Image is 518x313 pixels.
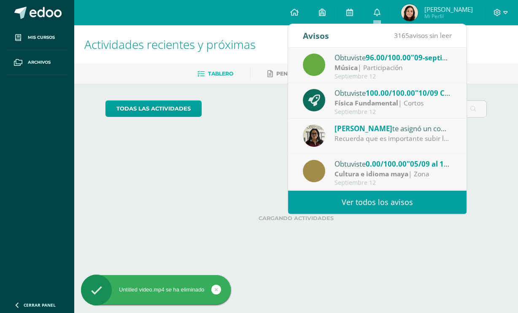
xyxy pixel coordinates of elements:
span: Mi Perfil [424,13,473,20]
label: Cargando actividades [105,215,487,221]
a: Pendientes de entrega [267,67,348,81]
span: [PERSON_NAME] [424,5,473,13]
span: Tablero [208,70,233,77]
img: c64be9d0b6a0f58b034d7201874f2d94.png [303,124,325,147]
span: 3165 [394,31,409,40]
span: Pendientes de entrega [276,70,348,77]
div: Obtuviste en [335,87,452,98]
div: Septiembre 12 [335,73,452,80]
div: Septiembre 12 [335,108,452,116]
div: | Cortos [335,98,452,108]
div: te asignó un comentario en '05/09 al 11/09 Video de personaje destacado de [GEOGRAPHIC_DATA].' pa... [335,123,452,134]
span: Cerrar panel [24,302,56,308]
a: Ver todos los avisos [288,191,467,214]
span: 0.00/100.00 [366,159,407,169]
span: 96.00/100.00 [366,53,411,62]
a: todas las Actividades [105,100,202,117]
strong: Cultura e idioma maya [335,169,408,178]
a: Tablero [197,67,233,81]
img: 2387bd9846f66142990f689055da7dd1.png [401,4,418,21]
div: Untitled video.mp4 se ha eliminado [81,286,231,294]
span: Actividades recientes y próximas [84,36,256,52]
div: Avisos [303,24,329,47]
span: avisos sin leer [394,31,452,40]
div: Recuerda que es importante subir la evidencia de tu trabajo terminado a tiempo, tienes hasta el 1... [335,134,452,143]
div: Obtuviste en [335,158,452,169]
span: 100.00/100.00 [366,88,415,98]
strong: Música [335,63,358,72]
span: Archivos [28,59,51,66]
span: Mis cursos [28,34,55,41]
span: "10/09 Corto 1 Física" [415,88,490,98]
a: Mis cursos [7,25,67,50]
div: | Participación [335,63,452,73]
div: | Zona [335,169,452,179]
div: Obtuviste en [335,52,452,63]
a: Archivos [7,50,67,75]
span: [PERSON_NAME] [335,124,392,133]
div: Septiembre 12 [335,179,452,186]
strong: Física Fundamental [335,98,398,108]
